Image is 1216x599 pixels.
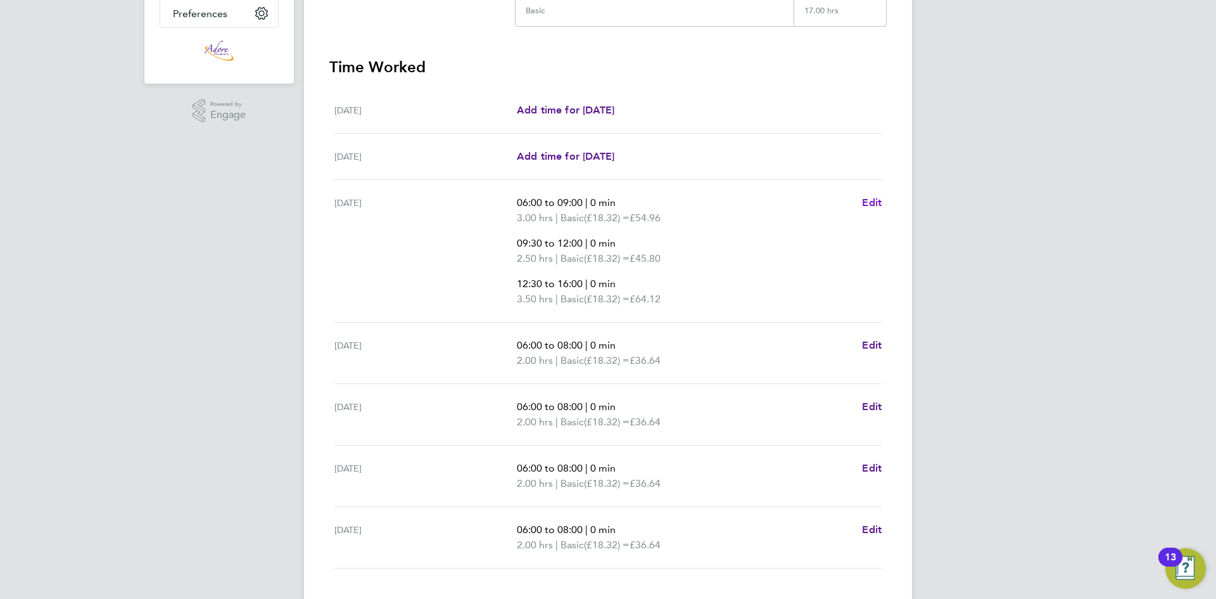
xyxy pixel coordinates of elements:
[584,212,630,224] span: (£18.32) =
[862,461,882,476] a: Edit
[590,339,616,351] span: 0 min
[560,538,584,553] span: Basic
[193,99,246,123] a: Powered byEngage
[560,210,584,226] span: Basic
[862,462,882,474] span: Edit
[334,149,517,164] div: [DATE]
[1165,557,1176,574] div: 13
[517,401,583,413] span: 06:00 to 08:00
[590,196,616,209] span: 0 min
[560,292,584,307] span: Basic
[630,539,661,551] span: £36.64
[560,476,584,491] span: Basic
[334,195,517,307] div: [DATE]
[334,522,517,553] div: [DATE]
[584,477,630,489] span: (£18.32) =
[630,416,661,428] span: £36.64
[862,401,882,413] span: Edit
[517,149,614,164] a: Add time for [DATE]
[585,401,588,413] span: |
[517,354,553,366] span: 2.00 hrs
[517,196,583,209] span: 06:00 to 09:00
[584,354,630,366] span: (£18.32) =
[862,339,882,351] span: Edit
[862,522,882,538] a: Edit
[555,293,558,305] span: |
[794,6,886,26] div: 17.00 hrs
[517,252,553,264] span: 2.50 hrs
[590,237,616,249] span: 0 min
[585,237,588,249] span: |
[517,212,553,224] span: 3.00 hrs
[329,57,887,77] h3: Time Worked
[584,416,630,428] span: (£18.32) =
[585,339,588,351] span: |
[560,251,584,266] span: Basic
[560,353,584,368] span: Basic
[526,6,545,16] div: Basic
[585,524,588,536] span: |
[173,8,227,20] span: Preferences
[862,399,882,415] a: Edit
[630,477,661,489] span: £36.64
[590,401,616,413] span: 0 min
[584,252,630,264] span: (£18.32) =
[160,41,279,61] a: Go to home page
[555,354,558,366] span: |
[555,539,558,551] span: |
[862,338,882,353] a: Edit
[210,99,246,110] span: Powered by
[205,41,234,61] img: adore-recruitment-logo-retina.png
[555,416,558,428] span: |
[630,252,661,264] span: £45.80
[517,462,583,474] span: 06:00 to 08:00
[862,195,882,210] a: Edit
[210,110,246,120] span: Engage
[1165,548,1206,589] button: Open Resource Center, 13 new notifications
[555,252,558,264] span: |
[584,539,630,551] span: (£18.32) =
[517,104,614,116] span: Add time for [DATE]
[590,278,616,290] span: 0 min
[560,415,584,430] span: Basic
[555,212,558,224] span: |
[630,354,661,366] span: £36.64
[334,399,517,430] div: [DATE]
[334,461,517,491] div: [DATE]
[517,339,583,351] span: 06:00 to 08:00
[555,477,558,489] span: |
[517,103,614,118] a: Add time for [DATE]
[862,196,882,209] span: Edit
[517,237,583,249] span: 09:30 to 12:00
[585,196,588,209] span: |
[585,462,588,474] span: |
[334,338,517,368] div: [DATE]
[590,462,616,474] span: 0 min
[517,150,614,162] span: Add time for [DATE]
[517,278,583,290] span: 12:30 to 16:00
[334,103,517,118] div: [DATE]
[590,524,616,536] span: 0 min
[517,524,583,536] span: 06:00 to 08:00
[630,212,661,224] span: £54.96
[517,539,553,551] span: 2.00 hrs
[862,524,882,536] span: Edit
[585,278,588,290] span: |
[517,416,553,428] span: 2.00 hrs
[584,293,630,305] span: (£18.32) =
[517,293,553,305] span: 3.50 hrs
[630,293,661,305] span: £64.12
[517,477,553,489] span: 2.00 hrs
